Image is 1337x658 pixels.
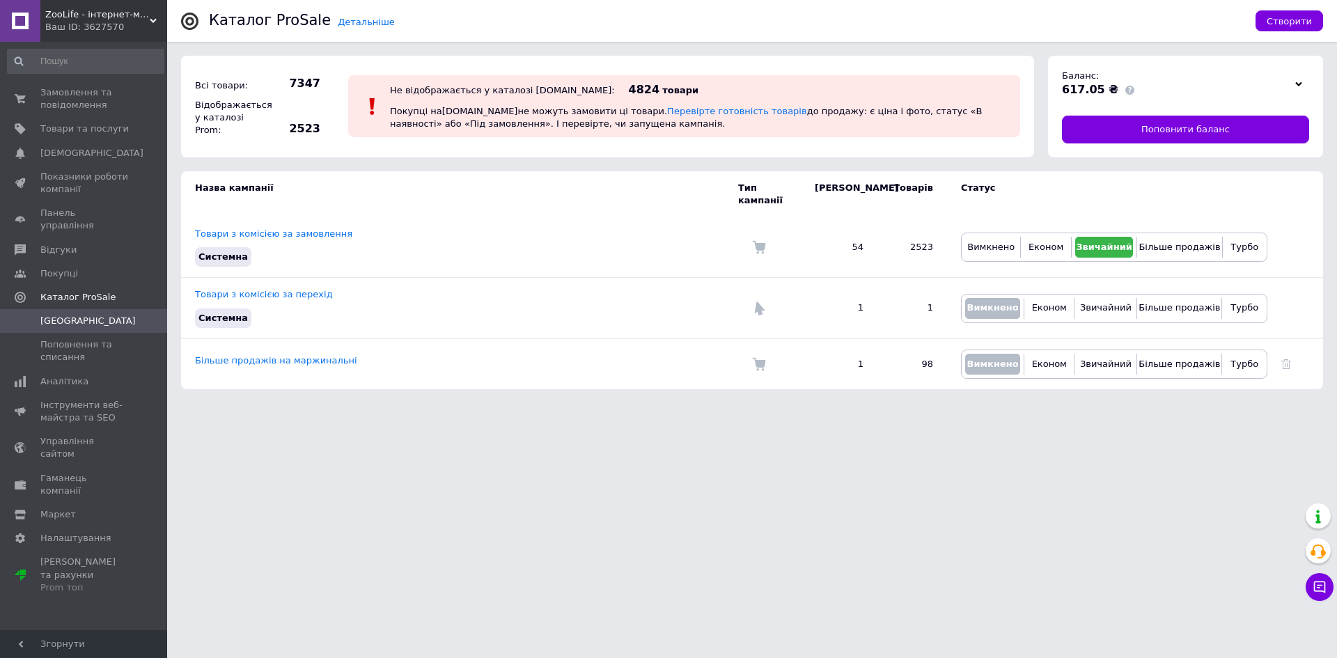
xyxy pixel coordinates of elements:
[1062,83,1118,96] span: 617.05 ₴
[40,291,116,304] span: Каталог ProSale
[1141,123,1230,136] span: Поповнити баланс
[662,85,698,95] span: товари
[40,86,129,111] span: Замовлення та повідомлення
[40,399,129,424] span: Інструменти веб-майстра та SEO
[1139,302,1220,313] span: Більше продажів
[738,171,801,217] td: Тип кампанії
[1139,242,1220,252] span: Більше продажів
[1032,359,1067,369] span: Економ
[965,237,1017,258] button: Вимкнено
[1032,302,1067,313] span: Економ
[181,171,738,217] td: Назва кампанії
[1267,16,1312,26] span: Створити
[40,581,129,594] div: Prom топ
[1230,302,1258,313] span: Турбо
[1141,354,1218,375] button: Більше продажів
[967,359,1018,369] span: Вимкнено
[877,278,947,338] td: 1
[1062,70,1099,81] span: Баланс:
[967,302,1018,313] span: Вимкнено
[1062,116,1309,143] a: Поповнити баланс
[1078,354,1133,375] button: Звичайний
[272,76,320,91] span: 7347
[752,357,766,371] img: Комісія за замовлення
[965,354,1020,375] button: Вимкнено
[209,13,331,28] div: Каталог ProSale
[965,298,1020,319] button: Вимкнено
[1076,242,1132,252] span: Звичайний
[667,106,807,116] a: Перевірте готовність товарів
[40,315,136,327] span: [GEOGRAPHIC_DATA]
[1230,242,1258,252] span: Турбо
[1080,359,1132,369] span: Звичайний
[1028,298,1070,319] button: Економ
[195,228,352,239] a: Товари з комісією за замовлення
[195,289,333,299] a: Товари з комісією за перехід
[801,217,877,278] td: 54
[967,242,1015,252] span: Вимкнено
[752,240,766,254] img: Комісія за замовлення
[45,21,167,33] div: Ваш ID: 3627570
[390,85,615,95] div: Не відображається у каталозі [DOMAIN_NAME]:
[40,508,76,521] span: Маркет
[1226,298,1263,319] button: Турбо
[877,171,947,217] td: Товарів
[272,121,320,136] span: 2523
[40,472,129,497] span: Гаманець компанії
[1029,242,1063,252] span: Економ
[40,375,88,388] span: Аналітика
[40,207,129,232] span: Панель управління
[752,301,766,315] img: Комісія за перехід
[801,338,877,389] td: 1
[195,355,357,366] a: Більше продажів на маржинальні
[1075,237,1134,258] button: Звичайний
[877,338,947,389] td: 98
[40,123,129,135] span: Товари та послуги
[1028,354,1070,375] button: Економ
[191,76,268,95] div: Всі товари:
[1256,10,1323,31] button: Створити
[1139,359,1220,369] span: Більше продажів
[362,96,383,117] img: :exclamation:
[629,83,660,96] span: 4824
[1230,359,1258,369] span: Турбо
[40,435,129,460] span: Управління сайтом
[1226,354,1263,375] button: Турбо
[45,8,150,21] span: ZooLife - інтернет-магазин товарів для тварин
[40,171,129,196] span: Показники роботи компанії
[1080,302,1132,313] span: Звичайний
[1226,237,1263,258] button: Турбо
[40,244,77,256] span: Відгуки
[40,267,78,280] span: Покупці
[1141,237,1218,258] button: Більше продажів
[877,217,947,278] td: 2523
[1024,237,1067,258] button: Економ
[390,106,982,129] span: Покупці на [DOMAIN_NAME] не можуть замовити ці товари. до продажу: є ціна і фото, статус «В наявн...
[338,17,395,27] a: Детальніше
[1141,298,1218,319] button: Більше продажів
[1306,573,1334,601] button: Чат з покупцем
[947,171,1267,217] td: Статус
[191,95,268,141] div: Відображається у каталозі Prom:
[198,251,248,262] span: Системна
[1078,298,1133,319] button: Звичайний
[7,49,164,74] input: Пошук
[801,278,877,338] td: 1
[40,532,111,545] span: Налаштування
[40,147,143,159] span: [DEMOGRAPHIC_DATA]
[801,171,877,217] td: [PERSON_NAME]
[40,338,129,363] span: Поповнення та списання
[40,556,129,594] span: [PERSON_NAME] та рахунки
[198,313,248,323] span: Системна
[1281,359,1291,369] a: Видалити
